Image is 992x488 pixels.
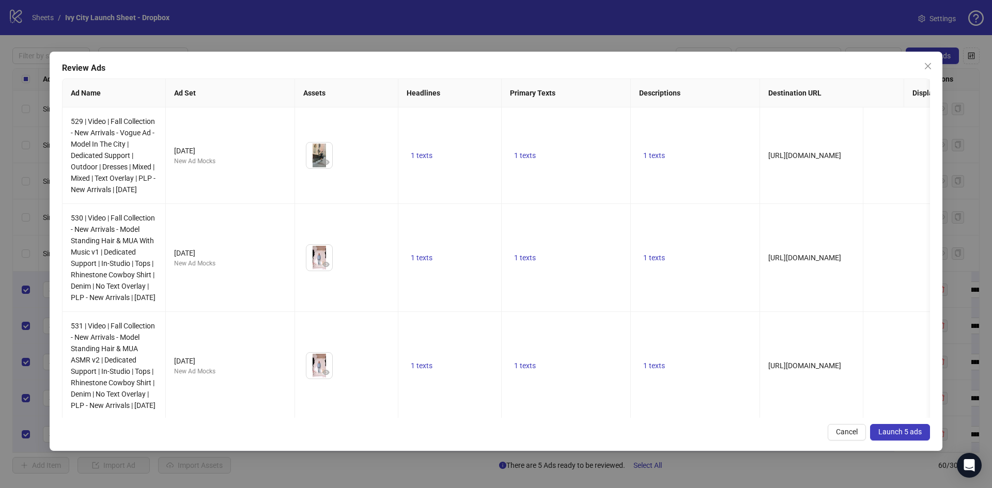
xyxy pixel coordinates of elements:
th: Destination URL [760,79,904,107]
th: Ad Set [166,79,295,107]
div: [DATE] [174,247,286,259]
span: 531 | Video | Fall Collection - New Arrivals - Model Standing Hair & MUA ASMR v2 | Dedicated Supp... [71,322,156,410]
th: Primary Texts [502,79,631,107]
span: close [924,62,932,70]
div: New Ad Mocks [174,367,286,376]
button: Preview [320,258,332,271]
span: 1 texts [643,151,665,160]
div: New Ad Mocks [174,259,286,269]
span: eye [322,261,330,268]
span: 1 texts [514,361,536,370]
button: 1 texts [407,359,437,372]
span: 1 texts [411,361,432,370]
span: eye [322,369,330,376]
th: Descriptions [631,79,760,107]
button: 1 texts [510,359,540,372]
span: Launch 5 ads [878,428,922,436]
span: 1 texts [514,254,536,262]
button: 1 texts [510,149,540,162]
button: 1 texts [639,359,669,372]
div: [DATE] [174,355,286,367]
th: Headlines [398,79,502,107]
button: 1 texts [639,251,669,264]
button: 1 texts [407,251,437,264]
span: [URL][DOMAIN_NAME] [768,151,841,160]
img: Asset 1 [306,353,332,379]
span: 1 texts [514,151,536,160]
span: 1 texts [643,254,665,262]
button: Cancel [828,424,866,440]
button: 1 texts [639,149,669,162]
img: Asset 1 [306,143,332,168]
span: 1 texts [411,254,432,262]
button: Preview [320,366,332,379]
span: [URL][DOMAIN_NAME] [768,254,841,262]
span: 1 texts [643,361,665,370]
button: Launch 5 ads [870,424,930,440]
div: Open Intercom Messenger [957,453,982,478]
button: 1 texts [510,251,540,264]
span: 530 | Video | Fall Collection - New Arrivals - Model Standing Hair & MUA With Music v1 | Dedicate... [71,214,156,302]
div: Review Ads [62,62,930,74]
div: New Ad Mocks [174,156,286,166]
span: 1 texts [411,151,432,160]
div: [DATE] [174,145,286,156]
th: Assets [295,79,398,107]
span: [URL][DOMAIN_NAME] [768,361,841,370]
button: 1 texts [407,149,437,162]
button: Preview [320,156,332,168]
span: Cancel [836,428,858,436]
img: Asset 1 [306,245,332,271]
span: eye [322,159,330,166]
span: 529 | Video | Fall Collection - New Arrivals - Vogue Ad - Model In The City | Dedicated Support |... [71,117,156,194]
button: Close [920,58,936,74]
th: Ad Name [63,79,166,107]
